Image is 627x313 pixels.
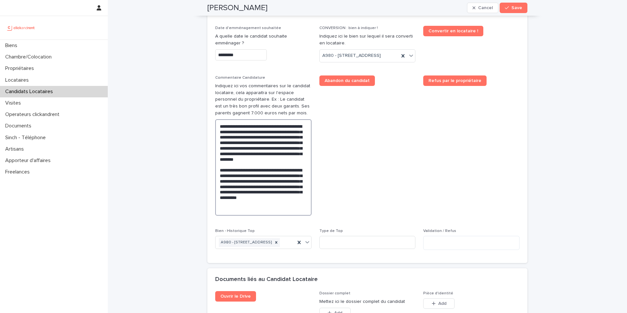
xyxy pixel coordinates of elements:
span: CONVERSION : bien à indiquer ! [319,26,378,30]
p: Freelances [3,169,35,175]
span: Type de Top [319,229,343,233]
p: Biens [3,42,23,49]
button: Add [423,298,455,309]
p: Apporteur d'affaires [3,157,56,164]
span: Add [438,301,446,306]
p: Chambre/Colocation [3,54,57,60]
p: Indiquez ici le bien sur lequel il sera converti en locataire. [319,33,416,47]
a: Abandon du candidat [319,75,375,86]
p: Propriétaires [3,65,39,72]
div: A980 - [STREET_ADDRESS] [219,238,273,247]
a: Convertir en locataire ! [423,26,483,36]
img: UCB0brd3T0yccxBKYDjQ [5,21,37,34]
span: Save [511,6,522,10]
h2: Documents liés au Candidat Locataire [215,276,318,283]
button: Save [500,3,527,13]
span: Refus par le propriétaire [428,78,481,83]
span: A980 - [STREET_ADDRESS] [322,52,381,59]
p: Locataires [3,77,34,83]
p: Artisans [3,146,29,152]
span: Cancel [478,6,493,10]
p: Documents [3,123,37,129]
span: Bien - Historique Top [215,229,255,233]
span: Convertir en locataire ! [428,29,478,33]
button: Cancel [467,3,498,13]
span: Abandon du candidat [325,78,370,83]
p: A quelle date le candidat souhaite emménager ? [215,33,312,47]
span: Dossier complet [319,291,350,295]
p: Candidats Locataires [3,89,58,95]
p: Operateurs clickandrent [3,111,65,118]
p: Mettez ici le dossier complet du candidat [319,298,416,305]
span: Commentaire Candidature [215,76,265,80]
span: Date d'emménagement souhaitée [215,26,281,30]
a: Refus par le propriétaire [423,75,487,86]
p: Sinch - Téléphone [3,135,51,141]
p: Indiquez ici vos commentaires sur le candidat locataire, cela apparaitra sur l'espace personnel d... [215,83,312,117]
span: Ouvrir le Drive [220,294,251,299]
span: Pièce d'identité [423,291,453,295]
span: Validation / Refus [423,229,456,233]
h2: [PERSON_NAME] [207,3,267,13]
p: Visites [3,100,26,106]
a: Ouvrir le Drive [215,291,256,302]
